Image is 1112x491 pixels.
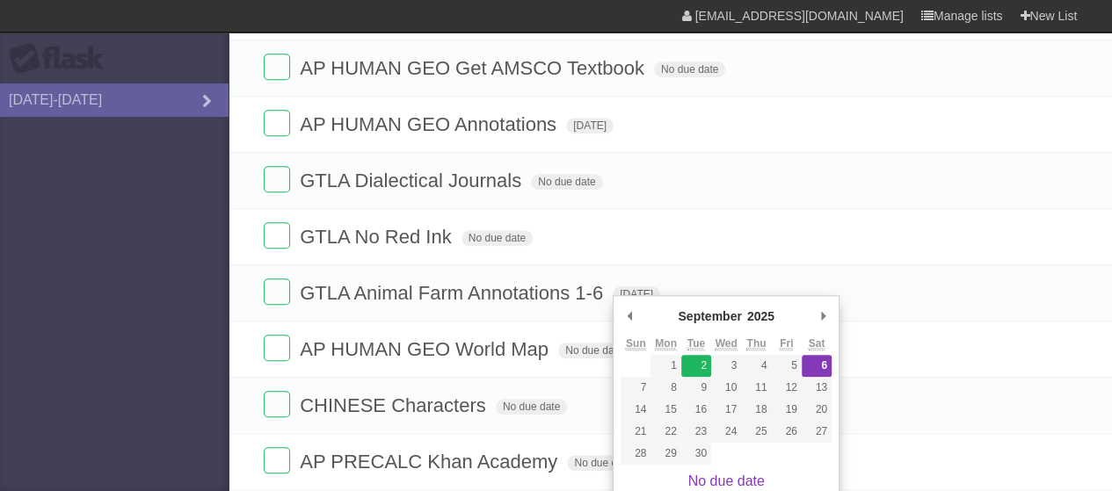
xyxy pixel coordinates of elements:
div: September [675,303,744,329]
button: 6 [802,355,832,377]
abbr: Tuesday [687,337,705,350]
span: [DATE] [613,286,660,302]
label: Done [264,222,290,249]
button: 26 [771,421,801,443]
span: [DATE] [566,118,614,134]
button: 28 [621,443,650,465]
button: Next Month [814,303,832,329]
span: No due date [567,455,638,471]
div: 2025 [745,303,777,329]
a: No due date [687,473,764,488]
button: 8 [650,377,680,399]
label: Done [264,335,290,361]
span: AP PRECALC Khan Academy [300,451,562,473]
label: Done [264,278,290,305]
span: GTLA No Red Ink [300,226,455,248]
button: 18 [741,399,771,421]
label: Done [264,54,290,80]
button: 14 [621,399,650,421]
button: 7 [621,377,650,399]
button: Previous Month [621,303,638,329]
span: CHINESE Characters [300,394,491,416]
label: Done [264,447,290,473]
span: No due date [462,230,533,246]
button: 22 [650,421,680,443]
button: 27 [802,421,832,443]
label: Done [264,166,290,192]
button: 10 [711,377,741,399]
button: 11 [741,377,771,399]
span: No due date [654,61,725,77]
button: 25 [741,421,771,443]
button: 24 [711,421,741,443]
button: 17 [711,399,741,421]
button: 5 [771,355,801,377]
button: 15 [650,399,680,421]
button: 21 [621,421,650,443]
span: No due date [496,399,567,415]
span: GTLA Animal Farm Annotations 1-6 [300,282,607,304]
button: 16 [681,399,711,421]
abbr: Monday [655,337,677,350]
span: AP HUMAN GEO Get AMSCO Textbook [300,57,649,79]
label: Done [264,110,290,136]
abbr: Saturday [809,337,825,350]
abbr: Wednesday [715,337,737,350]
abbr: Sunday [626,337,646,350]
button: 4 [741,355,771,377]
abbr: Thursday [746,337,766,350]
span: AP HUMAN GEO Annotations [300,113,561,135]
button: 3 [711,355,741,377]
button: 12 [771,377,801,399]
button: 1 [650,355,680,377]
button: 20 [802,399,832,421]
span: No due date [531,174,602,190]
button: 19 [771,399,801,421]
label: Done [264,391,290,417]
button: 9 [681,377,711,399]
button: 23 [681,421,711,443]
button: 2 [681,355,711,377]
span: AP HUMAN GEO World Map [300,338,553,360]
button: 13 [802,377,832,399]
span: No due date [558,343,629,358]
button: 29 [650,443,680,465]
abbr: Friday [780,337,793,350]
span: GTLA Dialectical Journals [300,170,526,191]
div: Flask [9,43,114,75]
button: 30 [681,443,711,465]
